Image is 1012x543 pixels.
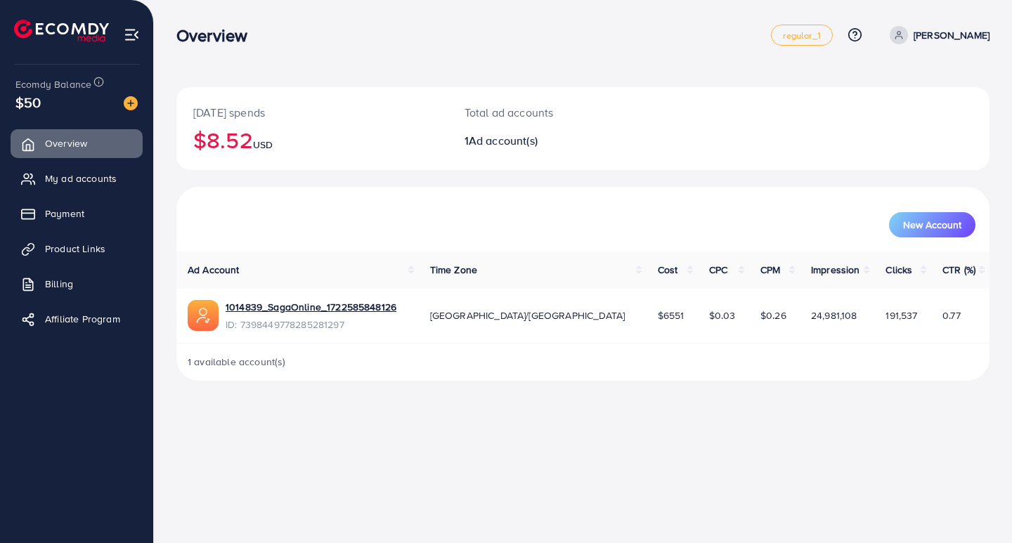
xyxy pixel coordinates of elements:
h2: 1 [465,134,634,148]
a: Overview [11,129,143,157]
span: 1 available account(s) [188,355,286,369]
img: logo [14,20,109,41]
span: 24,981,108 [811,308,857,322]
img: menu [124,27,140,43]
p: Total ad accounts [465,104,634,121]
span: Ecomdy Balance [15,77,91,91]
span: Overview [45,136,87,150]
span: Billing [45,277,73,291]
a: Product Links [11,235,143,263]
img: image [124,96,138,110]
span: [GEOGRAPHIC_DATA]/[GEOGRAPHIC_DATA] [430,308,625,322]
a: Payment [11,199,143,228]
span: ID: 7398449778285281297 [226,318,396,332]
span: 191,537 [885,308,917,322]
span: Impression [811,263,860,277]
span: Time Zone [430,263,477,277]
span: CPM [760,263,780,277]
span: $50 [15,92,41,112]
span: Clicks [885,263,912,277]
p: [PERSON_NAME] [914,27,990,44]
span: Payment [45,207,84,221]
a: Billing [11,270,143,298]
span: $6551 [658,308,685,322]
span: $0.26 [760,308,786,322]
a: Affiliate Program [11,305,143,333]
h2: $8.52 [193,126,431,153]
span: New Account [903,220,961,230]
span: Cost [658,263,678,277]
span: Ad account(s) [469,133,538,148]
button: New Account [889,212,975,237]
img: ic-ads-acc.e4c84228.svg [188,300,219,331]
span: Ad Account [188,263,240,277]
span: My ad accounts [45,171,117,185]
span: Product Links [45,242,105,256]
a: 1014839_SagaOnline_1722585848126 [226,300,396,314]
h3: Overview [176,25,259,46]
span: CPC [709,263,727,277]
span: regular_1 [783,31,820,40]
span: CTR (%) [942,263,975,277]
span: USD [253,138,273,152]
a: My ad accounts [11,164,143,192]
p: [DATE] spends [193,104,431,121]
a: regular_1 [771,25,832,46]
a: [PERSON_NAME] [884,26,990,44]
span: $0.03 [709,308,736,322]
span: 0.77 [942,308,961,322]
span: Affiliate Program [45,312,120,326]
